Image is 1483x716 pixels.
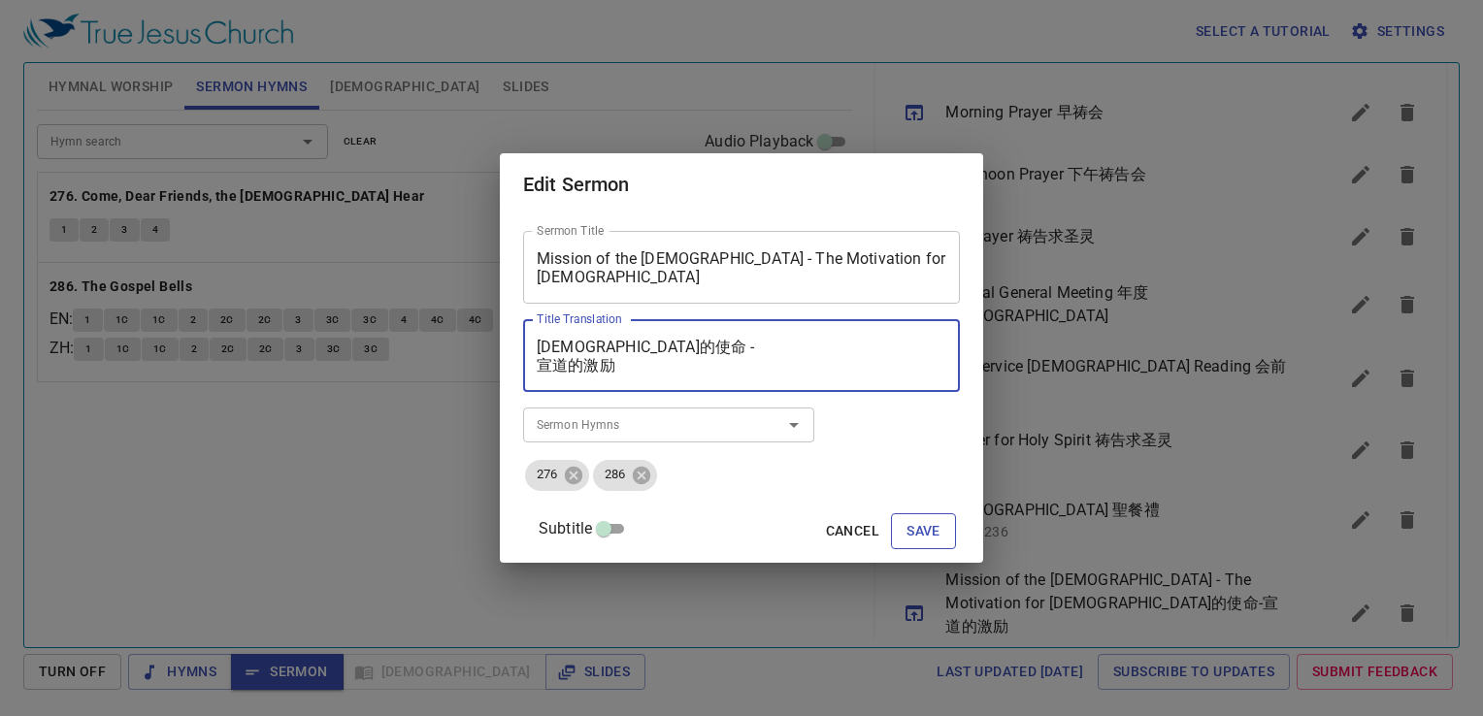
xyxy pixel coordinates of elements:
[523,169,960,200] h2: Edit Sermon
[525,460,589,491] div: 276
[906,519,940,543] span: Save
[780,411,807,439] button: Open
[369,76,415,89] p: Hymns 詩
[593,466,637,484] span: 286
[891,513,956,549] button: Save
[826,519,879,543] span: Cancel
[593,460,657,491] div: 286
[377,116,409,139] li: 286
[537,338,946,374] textarea: [DEMOGRAPHIC_DATA]的使命 - 宣道的激励
[8,106,320,179] div: [DEMOGRAPHIC_DATA]的使命-宣道的激励
[377,94,409,116] li: 276
[525,466,569,484] span: 276
[539,517,592,540] span: Subtitle
[537,249,946,286] textarea: Mission of the [DEMOGRAPHIC_DATA] - The Motivation for [DEMOGRAPHIC_DATA]
[818,513,887,549] button: Cancel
